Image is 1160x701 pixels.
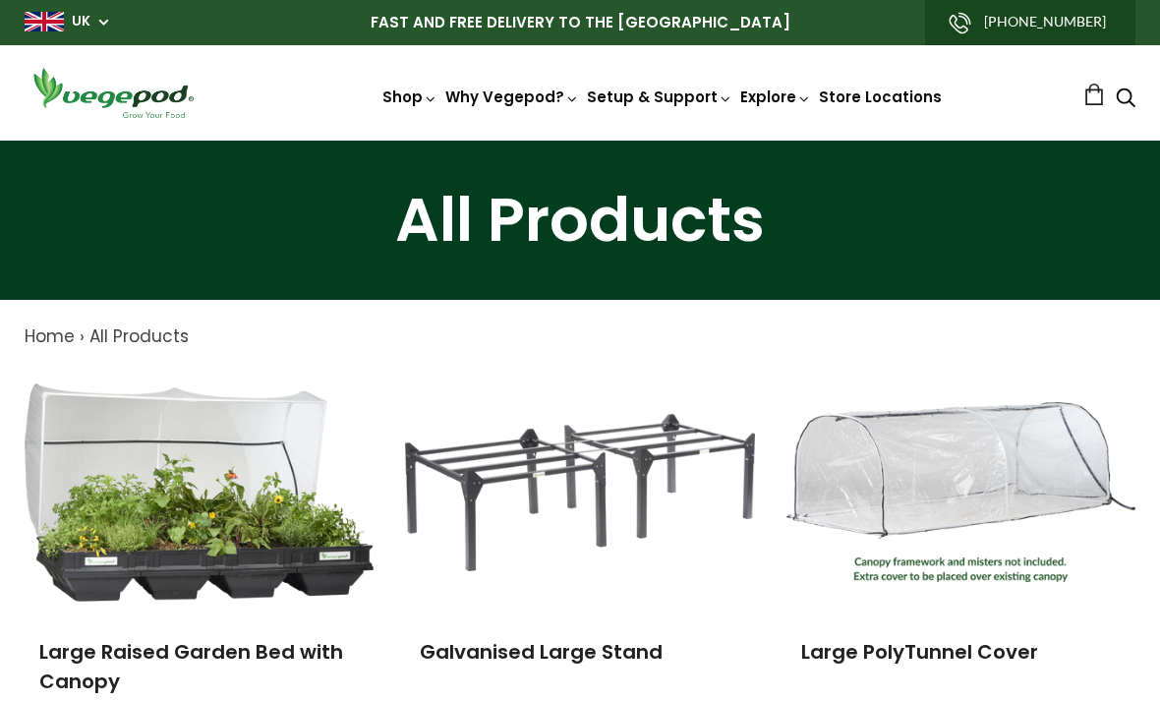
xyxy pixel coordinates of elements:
a: Search [1116,89,1135,110]
a: Galvanised Large Stand [420,638,663,666]
a: Large Raised Garden Bed with Canopy [39,638,343,695]
img: Vegepod [25,65,202,121]
a: Large PolyTunnel Cover [801,638,1038,666]
a: Shop [382,87,437,107]
a: All Products [89,324,189,348]
nav: breadcrumbs [25,324,1135,350]
h1: All Products [25,190,1135,251]
a: Setup & Support [587,87,732,107]
a: UK [72,12,90,31]
a: Explore [740,87,811,107]
a: Why Vegepod? [445,87,579,107]
img: Large PolyTunnel Cover [786,402,1135,582]
a: Store Locations [819,87,942,107]
img: Galvanised Large Stand [405,414,754,570]
span: › [80,324,85,348]
a: Home [25,324,75,348]
img: Large Raised Garden Bed with Canopy [25,383,374,602]
img: gb_large.png [25,12,64,31]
